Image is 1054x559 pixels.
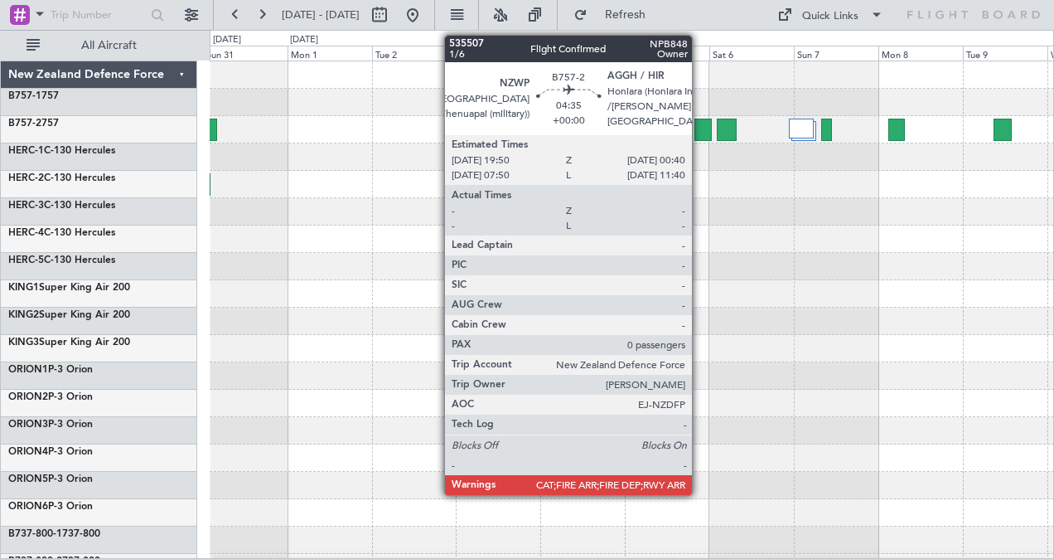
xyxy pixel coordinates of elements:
div: [DATE] [213,33,241,47]
div: Wed 3 [456,46,540,61]
span: HERC-2 [8,173,44,183]
a: ORION5P-3 Orion [8,474,93,484]
a: ORION1P-3 Orion [8,365,93,375]
a: ORION4P-3 Orion [8,447,93,457]
span: B757-1 [8,91,41,101]
a: HERC-1C-130 Hercules [8,146,115,156]
div: [DATE] [290,33,318,47]
a: B757-2757 [8,119,59,129]
span: HERC-3 [8,201,44,211]
span: ORION6 [8,502,48,512]
span: B757-2 [8,119,41,129]
a: ORION2P-3 Orion [8,392,93,402]
a: ORION3P-3 Orion [8,420,93,430]
button: All Aircraft [18,32,180,59]
div: Tue 2 [372,46,457,61]
a: B757-1757 [8,91,59,101]
span: ORION5 [8,474,48,484]
div: Sun 31 [203,46,288,61]
a: B737-800-1737-800 [8,529,100,539]
a: HERC-3C-130 Hercules [8,201,115,211]
a: HERC-2C-130 Hercules [8,173,115,183]
a: HERC-4C-130 Hercules [8,228,115,238]
input: Trip Number [51,2,146,27]
div: Sun 7 [794,46,878,61]
span: All Aircraft [43,40,175,51]
span: HERC-4 [8,228,44,238]
div: Sat 6 [709,46,794,61]
span: HERC-1 [8,146,44,156]
span: B737-800-1 [8,529,62,539]
span: KING1 [8,283,39,293]
a: HERC-5C-130 Hercules [8,255,115,265]
div: Quick Links [802,8,858,25]
div: Fri 5 [625,46,709,61]
a: KING1Super King Air 200 [8,283,130,293]
span: KING3 [8,338,39,348]
div: Mon 8 [878,46,963,61]
span: [DATE] - [DATE] [282,7,360,22]
span: ORION3 [8,420,48,430]
div: Mon 1 [288,46,372,61]
a: KING2Super King Air 200 [8,310,130,320]
div: Tue 9 [963,46,1047,61]
span: KING2 [8,310,39,320]
button: Refresh [566,2,665,28]
a: ORION6P-3 Orion [8,502,93,512]
button: Quick Links [769,2,892,28]
div: Thu 4 [540,46,625,61]
span: ORION4 [8,447,48,457]
span: HERC-5 [8,255,44,265]
span: Refresh [591,9,660,21]
a: KING3Super King Air 200 [8,338,130,348]
span: ORION1 [8,365,48,375]
span: ORION2 [8,392,48,402]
